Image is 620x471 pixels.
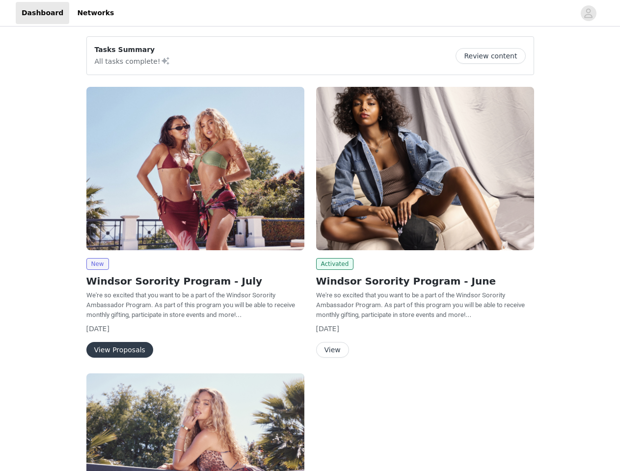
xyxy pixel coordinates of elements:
[71,2,120,24] a: Networks
[86,346,153,354] a: View Proposals
[86,258,109,270] span: New
[86,87,304,250] img: Windsor
[86,325,109,333] span: [DATE]
[16,2,69,24] a: Dashboard
[316,258,354,270] span: Activated
[95,45,170,55] p: Tasks Summary
[316,274,534,288] h2: Windsor Sorority Program - June
[316,342,349,358] button: View
[316,346,349,354] a: View
[86,274,304,288] h2: Windsor Sorority Program - July
[316,87,534,250] img: Windsor
[316,325,339,333] span: [DATE]
[316,291,525,318] span: We're so excited that you want to be a part of the Windsor Sorority Ambassador Program. As part o...
[86,291,295,318] span: We're so excited that you want to be a part of the Windsor Sorority Ambassador Program. As part o...
[86,342,153,358] button: View Proposals
[584,5,593,21] div: avatar
[456,48,525,64] button: Review content
[95,55,170,67] p: All tasks complete!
